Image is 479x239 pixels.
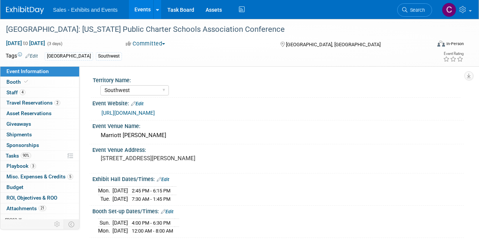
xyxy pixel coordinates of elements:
[21,153,31,158] span: 90%
[98,130,458,141] div: Marriott [PERSON_NAME]
[0,108,79,119] a: Asset Reservations
[92,144,464,154] div: Event Venue Address:
[446,41,464,47] div: In-Person
[98,227,112,235] td: Mon.
[25,53,38,59] a: Edit
[6,121,31,127] span: Giveaways
[6,110,51,116] span: Asset Reservations
[123,40,168,48] button: Committed
[0,77,79,87] a: Booth
[98,186,112,195] td: Mon.
[0,87,79,98] a: Staff4
[30,163,36,169] span: 3
[6,184,23,190] span: Budget
[3,23,425,36] div: [GEOGRAPHIC_DATA]: [US_STATE] Public Charter Schools Association Conference
[6,100,60,106] span: Travel Reservations
[6,68,49,74] span: Event Information
[443,52,463,56] div: Event Rating
[0,130,79,140] a: Shipments
[0,140,79,150] a: Sponsorships
[55,100,60,106] span: 2
[0,182,79,192] a: Budget
[96,52,122,60] div: Southwest
[0,98,79,108] a: Travel Reservations2
[45,52,93,60] div: [GEOGRAPHIC_DATA]
[22,40,29,46] span: to
[0,193,79,203] a: ROI, Objectives & ROO
[286,42,381,47] span: [GEOGRAPHIC_DATA], [GEOGRAPHIC_DATA]
[6,52,38,61] td: Tags
[53,7,117,13] span: Sales - Exhibits and Events
[397,39,464,51] div: Event Format
[161,209,173,214] a: Edit
[132,228,173,234] span: 12:00 AM - 8:00 AM
[101,155,239,162] pre: [STREET_ADDRESS][PERSON_NAME]
[64,219,80,229] td: Toggle Event Tabs
[6,153,31,159] span: Tasks
[112,219,128,227] td: [DATE]
[132,220,170,226] span: 4:00 PM - 6:30 PM
[0,172,79,182] a: Misc. Expenses & Credits5
[92,120,464,130] div: Event Venue Name:
[101,110,155,116] a: [URL][DOMAIN_NAME]
[0,151,79,161] a: Tasks90%
[67,174,73,180] span: 5
[6,40,45,47] span: [DATE] [DATE]
[6,205,46,211] span: Attachments
[5,216,17,222] span: more
[6,6,44,14] img: ExhibitDay
[131,101,144,106] a: Edit
[112,227,128,235] td: [DATE]
[6,79,30,85] span: Booth
[157,177,169,182] a: Edit
[20,89,25,95] span: 4
[112,195,128,203] td: [DATE]
[6,195,57,201] span: ROI, Objectives & ROO
[442,3,456,17] img: Christine Lurz
[0,203,79,214] a: Attachments21
[6,142,39,148] span: Sponsorships
[92,173,464,183] div: Exhibit Hall Dates/Times:
[0,119,79,129] a: Giveaways
[6,131,32,137] span: Shipments
[51,219,64,229] td: Personalize Event Tab Strip
[132,196,170,202] span: 7:30 AM - 1:45 PM
[6,173,73,180] span: Misc. Expenses & Credits
[93,75,460,84] div: Territory Name:
[39,205,46,211] span: 21
[0,161,79,171] a: Playbook3
[407,7,425,13] span: Search
[98,219,112,227] td: Sun.
[6,89,25,95] span: Staff
[92,206,464,216] div: Booth Set-up Dates/Times:
[0,214,79,224] a: more
[24,80,28,84] i: Booth reservation complete
[112,186,128,195] td: [DATE]
[132,188,170,194] span: 2:45 PM - 6:15 PM
[437,41,445,47] img: Format-Inperson.png
[6,163,36,169] span: Playbook
[47,41,62,46] span: (3 days)
[92,98,464,108] div: Event Website:
[0,66,79,77] a: Event Information
[98,195,112,203] td: Tue.
[397,3,432,17] a: Search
